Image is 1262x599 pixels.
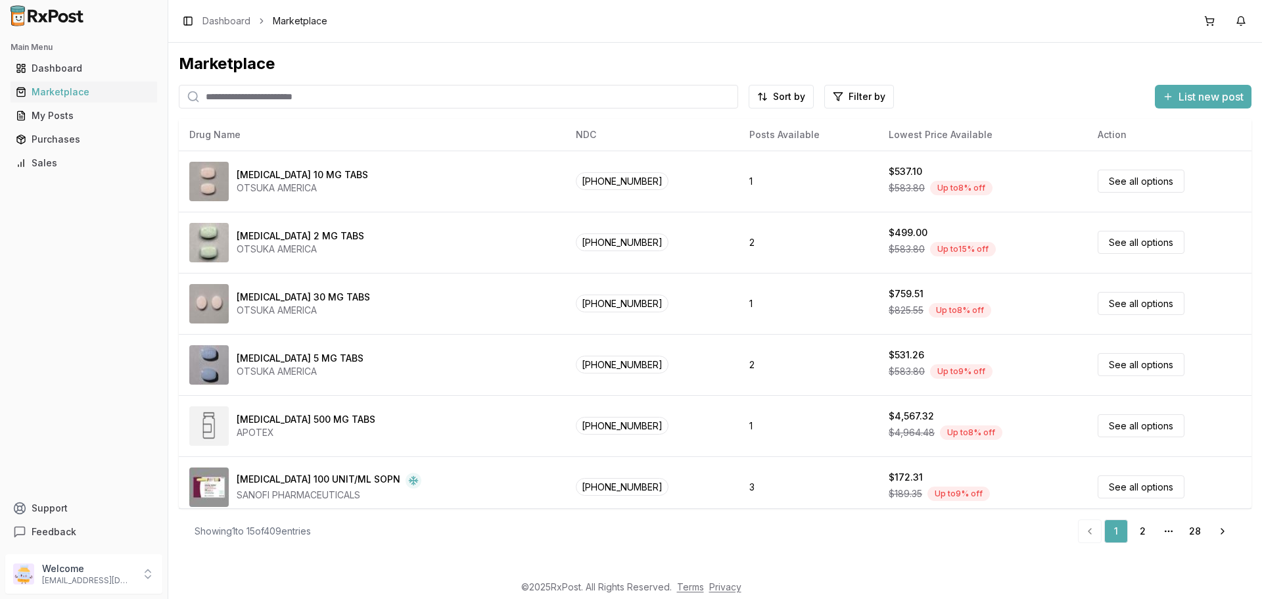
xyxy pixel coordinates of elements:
span: Sort by [773,90,805,103]
span: [PHONE_NUMBER] [576,417,668,435]
td: 1 [739,273,878,334]
div: Dashboard [16,62,152,75]
div: $759.51 [889,287,923,300]
a: Go to next page [1209,519,1236,543]
span: [PHONE_NUMBER] [576,356,668,373]
span: Marketplace [273,14,327,28]
span: [PHONE_NUMBER] [576,233,668,251]
a: Dashboard [11,57,157,80]
div: $537.10 [889,165,922,178]
a: See all options [1098,475,1184,498]
div: [MEDICAL_DATA] 100 UNIT/ML SOPN [237,473,400,489]
button: Purchases [5,129,162,150]
button: Support [5,496,162,520]
div: [MEDICAL_DATA] 10 MG TABS [237,168,368,181]
div: [MEDICAL_DATA] 30 MG TABS [237,291,370,304]
img: Abilify 5 MG TABS [189,345,229,385]
div: Up to 8 % off [940,425,1002,440]
a: Marketplace [11,80,157,104]
a: See all options [1098,292,1184,315]
div: [MEDICAL_DATA] 2 MG TABS [237,229,364,243]
span: [PHONE_NUMBER] [576,172,668,190]
div: Up to 8 % off [930,181,993,195]
a: See all options [1098,170,1184,193]
th: Posts Available [739,119,878,151]
nav: breadcrumb [202,14,327,28]
div: $531.26 [889,348,924,362]
h2: Main Menu [11,42,157,53]
span: $583.80 [889,365,925,378]
span: $189.35 [889,487,922,500]
button: Feedback [5,520,162,544]
td: 2 [739,334,878,395]
button: Marketplace [5,82,162,103]
a: Dashboard [202,14,250,28]
img: Abilify 2 MG TABS [189,223,229,262]
th: Action [1087,119,1251,151]
a: See all options [1098,414,1184,437]
img: Abiraterone Acetate 500 MG TABS [189,406,229,446]
a: See all options [1098,231,1184,254]
div: OTSUKA AMERICA [237,181,368,195]
div: $4,567.32 [889,410,934,423]
span: [PHONE_NUMBER] [576,478,668,496]
span: List new post [1179,89,1244,105]
span: $583.80 [889,243,925,256]
a: List new post [1155,91,1251,105]
div: Purchases [16,133,152,146]
div: [MEDICAL_DATA] 500 MG TABS [237,413,375,426]
button: Dashboard [5,58,162,79]
div: Showing 1 to 15 of 409 entries [195,525,311,538]
th: NDC [565,119,739,151]
img: Abilify 30 MG TABS [189,284,229,323]
img: User avatar [13,563,34,585]
span: Feedback [32,525,76,539]
a: Terms [677,581,704,592]
td: 1 [739,151,878,212]
a: 2 [1131,519,1154,543]
button: Sales [5,153,162,174]
button: Sort by [749,85,814,108]
img: RxPost Logo [5,5,89,26]
a: 28 [1183,519,1207,543]
div: Up to 9 % off [927,487,990,501]
td: 2 [739,212,878,273]
div: My Posts [16,109,152,122]
div: SANOFI PHARMACEUTICALS [237,489,421,502]
th: Lowest Price Available [878,119,1087,151]
th: Drug Name [179,119,565,151]
div: [MEDICAL_DATA] 5 MG TABS [237,352,363,365]
div: OTSUKA AMERICA [237,243,364,256]
p: Welcome [42,562,133,575]
button: My Posts [5,105,162,126]
div: $172.31 [889,471,923,484]
span: Filter by [849,90,885,103]
div: Marketplace [16,85,152,99]
div: Marketplace [179,53,1251,74]
img: Admelog SoloStar 100 UNIT/ML SOPN [189,467,229,507]
button: Filter by [824,85,894,108]
span: $825.55 [889,304,923,317]
div: Up to 9 % off [930,364,993,379]
td: 3 [739,456,878,517]
span: $583.80 [889,181,925,195]
td: 1 [739,395,878,456]
a: Purchases [11,128,157,151]
button: List new post [1155,85,1251,108]
div: Sales [16,156,152,170]
a: My Posts [11,104,157,128]
span: $4,964.48 [889,426,935,439]
img: Abilify 10 MG TABS [189,162,229,201]
div: OTSUKA AMERICA [237,304,370,317]
div: Up to 15 % off [930,242,996,256]
a: See all options [1098,353,1184,376]
div: $499.00 [889,226,927,239]
div: APOTEX [237,426,375,439]
p: [EMAIL_ADDRESS][DOMAIN_NAME] [42,575,133,586]
div: OTSUKA AMERICA [237,365,363,378]
span: [PHONE_NUMBER] [576,295,668,312]
div: Up to 8 % off [929,303,991,318]
a: Sales [11,151,157,175]
a: 1 [1104,519,1128,543]
a: Privacy [709,581,741,592]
